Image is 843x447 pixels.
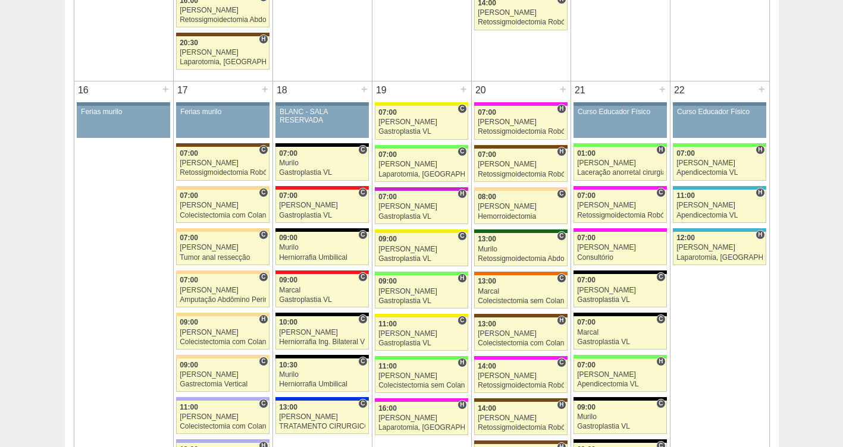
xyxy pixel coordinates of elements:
div: Gastroplastia VL [378,297,465,305]
div: Gastroplastia VL [279,169,365,177]
div: [PERSON_NAME] [478,160,564,168]
a: C 11:00 [PERSON_NAME] Colecistectomia com Colangiografia VL [176,401,269,434]
div: [PERSON_NAME] [577,371,663,379]
div: Key: Bartira [176,186,269,190]
span: 09:00 [577,403,596,411]
a: C 07:00 [PERSON_NAME] Laparotomia, [GEOGRAPHIC_DATA], Drenagem, Bridas VL [375,149,468,182]
div: Gastroplastia VL [378,213,465,221]
div: + [657,81,667,97]
div: Key: Bartira [176,355,269,358]
div: Laceração anorretal cirurgia [577,169,663,177]
a: C 09:00 [PERSON_NAME] Gastroplastia VL [375,233,468,266]
a: Curso Educador Físico [574,106,666,138]
a: H 09:00 [PERSON_NAME] Gastroplastia VL [375,275,468,309]
a: C 07:00 Marcal Gastroplastia VL [574,316,666,350]
div: Key: Brasil [673,143,766,147]
div: Key: Pro Matre [474,102,567,106]
span: 14:00 [478,362,496,370]
span: 11:00 [378,320,397,328]
a: H 11:00 [PERSON_NAME] Colecistectomia sem Colangiografia VL [375,360,468,393]
a: H 12:00 [PERSON_NAME] Laparotomia, [GEOGRAPHIC_DATA], Drenagem, Bridas [673,232,766,265]
span: Hospital [557,400,566,410]
div: 18 [273,81,292,99]
div: [PERSON_NAME] [378,414,465,422]
a: H 16:00 [PERSON_NAME] Laparotomia, [GEOGRAPHIC_DATA], Drenagem, Bridas VL [375,402,468,435]
span: 09:00 [378,235,397,243]
span: 07:00 [577,234,596,242]
div: Retossigmoidectomia Robótica [478,382,564,389]
span: 11:00 [676,191,695,200]
a: C 07:00 Murilo Gastroplastia VL [275,147,368,180]
div: Key: Santa Joana [474,145,567,149]
div: 21 [571,81,590,99]
span: 07:00 [378,108,397,117]
div: [PERSON_NAME] [180,49,266,56]
a: H 07:00 [PERSON_NAME] Gastroplastia VL [375,191,468,224]
div: Key: Santa Rita [375,229,468,233]
div: Key: Blanc [574,439,666,443]
div: TRATAMENTO CIRÚRGICO DO MEGAESÔFAGO ROBÓTICO [279,423,365,430]
span: Consultório [358,399,367,408]
span: Consultório [259,188,268,197]
a: C 10:30 Murilo Herniorrafia Umbilical [275,358,368,392]
div: Key: Aviso [574,102,666,106]
div: [PERSON_NAME] [180,7,266,14]
div: Murilo [478,245,564,253]
div: Apendicectomia VL [676,169,763,177]
span: 07:00 [180,191,198,200]
div: Key: Neomater [673,186,766,190]
span: Hospital [756,188,764,197]
div: Murilo [279,159,365,167]
div: Key: Santa Joana [176,33,269,36]
a: C 10:00 [PERSON_NAME] Herniorrafia Ing. Bilateral VL [275,316,368,350]
div: Key: Aviso [275,102,368,106]
div: [PERSON_NAME] [180,244,266,251]
div: Key: Aviso [77,102,170,106]
a: C 07:00 [PERSON_NAME] Colecistectomia com Colangiografia VL [176,190,269,223]
span: Consultório [656,399,665,408]
div: [PERSON_NAME] [478,330,564,338]
div: [PERSON_NAME] [478,414,564,422]
span: 07:00 [378,150,397,159]
a: H 07:00 [PERSON_NAME] Apendicectomia VL [673,147,766,180]
span: 09:00 [180,318,198,326]
span: Consultório [358,272,367,282]
div: Colecistectomia com Colangiografia VL [478,339,564,347]
div: Key: Assunção [275,186,368,190]
span: Hospital [457,358,466,367]
div: Key: Blanc [275,355,368,358]
div: 20 [472,81,490,99]
div: Key: Blanc [275,313,368,316]
div: [PERSON_NAME] [478,372,564,380]
div: Key: São Luiz - Itaim [275,397,368,401]
span: 11:00 [378,362,397,370]
a: C 09:00 Marcal Gastroplastia VL [275,274,368,307]
span: Consultório [358,145,367,155]
span: 07:00 [180,234,198,242]
div: Retossigmoidectomia Abdominal VL [478,255,564,263]
div: Murilo [279,244,365,251]
div: [PERSON_NAME] [676,244,763,251]
div: [PERSON_NAME] [180,159,266,167]
div: Key: Blanc [574,270,666,274]
div: [PERSON_NAME] [378,245,465,253]
span: 07:00 [577,361,596,369]
div: [PERSON_NAME] [478,9,564,17]
span: 13:00 [478,320,496,328]
span: 07:00 [180,149,198,158]
a: C 11:00 [PERSON_NAME] Gastroplastia VL [375,317,468,351]
div: Key: Santa Rita [375,314,468,317]
div: Key: Brasil [375,272,468,275]
span: Consultório [358,314,367,324]
div: Herniorrafia Umbilical [279,380,365,388]
div: Key: Santa Joana [474,398,567,402]
div: Ferias murilo [180,108,265,116]
div: Key: Santa Joana [474,314,567,317]
span: Consultório [557,189,566,199]
span: Consultório [358,230,367,240]
a: C 07:00 [PERSON_NAME] Amputação Abdômino Perineal do Reto por Vídeo [176,274,269,307]
a: Ferias murilo [176,106,269,138]
div: [PERSON_NAME] [378,118,465,126]
span: 07:00 [378,193,397,201]
div: Key: Christóvão da Gama [176,397,269,401]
